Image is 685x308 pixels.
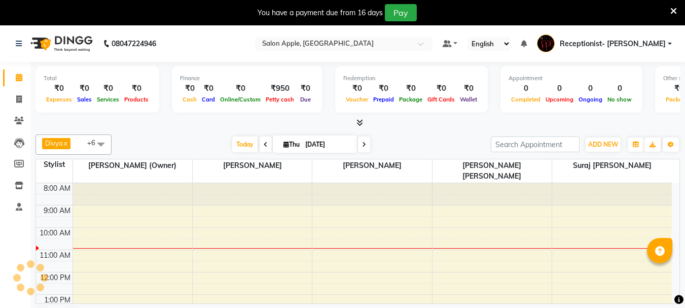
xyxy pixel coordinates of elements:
span: [PERSON_NAME] (Owner) [73,159,192,172]
div: ₹0 [457,83,480,94]
div: 0 [605,83,634,94]
span: Prepaid [371,96,396,103]
div: 12:00 PM [38,272,73,283]
div: You have a payment due from 16 days [258,8,383,18]
span: No show [605,96,634,103]
span: Voucher [343,96,371,103]
div: Stylist [36,159,73,170]
div: Total [44,74,151,83]
span: Expenses [44,96,75,103]
span: [PERSON_NAME] [312,159,431,172]
div: 8:00 AM [42,183,73,194]
span: Gift Cards [425,96,457,103]
span: Thu [281,141,302,148]
span: Ongoing [576,96,605,103]
span: Products [122,96,151,103]
span: Wallet [457,96,480,103]
div: ₹0 [75,83,94,94]
div: ₹0 [94,83,122,94]
input: Search Appointment [491,136,580,152]
b: 08047224946 [112,29,156,58]
div: ₹950 [263,83,297,94]
span: Cash [180,96,199,103]
div: ₹0 [199,83,218,94]
input: 2025-09-04 [302,137,353,152]
div: ₹0 [297,83,314,94]
span: Due [298,96,313,103]
span: Receptionist- [PERSON_NAME] [560,39,666,49]
img: logo [26,29,95,58]
span: Suraj [PERSON_NAME] [552,159,672,172]
span: [PERSON_NAME] [193,159,312,172]
span: Card [199,96,218,103]
div: ₹0 [180,83,199,94]
img: Receptionist- Sayali [537,35,555,52]
div: 9:00 AM [42,206,73,216]
span: Upcoming [543,96,576,103]
div: ₹0 [425,83,457,94]
span: Sales [75,96,94,103]
span: Online/Custom [218,96,263,103]
div: 0 [543,83,576,94]
span: Today [232,136,258,152]
div: 10:00 AM [38,228,73,238]
span: Completed [509,96,543,103]
div: Finance [180,74,314,83]
div: ₹0 [396,83,425,94]
button: Pay [385,4,417,21]
div: 11:00 AM [38,250,73,261]
div: ₹0 [371,83,396,94]
span: Petty cash [263,96,297,103]
span: Package [396,96,425,103]
span: +6 [87,139,103,147]
span: Services [94,96,122,103]
span: Divya [45,139,63,147]
span: [PERSON_NAME] [PERSON_NAME] [432,159,552,183]
div: Redemption [343,74,480,83]
div: ₹0 [44,83,75,94]
a: x [63,139,67,147]
div: ₹0 [343,83,371,94]
button: ADD NEW [586,138,621,152]
div: 0 [509,83,543,94]
div: 0 [576,83,605,94]
div: ₹0 [122,83,151,94]
div: 1:00 PM [42,295,73,305]
div: ₹0 [218,83,263,94]
div: Appointment [509,74,634,83]
span: ADD NEW [588,141,618,148]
